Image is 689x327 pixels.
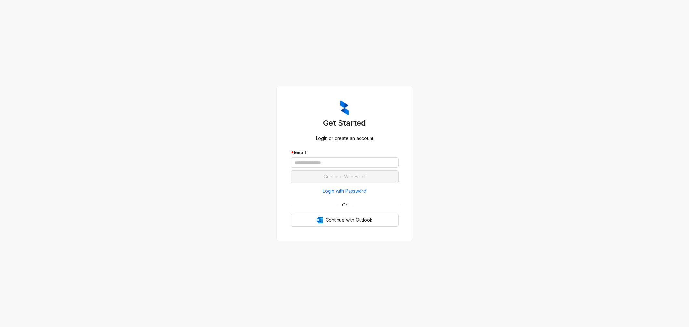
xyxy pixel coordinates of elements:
span: Login with Password [323,187,366,195]
button: Login with Password [291,186,399,196]
div: Email [291,149,399,156]
img: Outlook [317,217,323,223]
img: ZumaIcon [340,100,349,115]
span: Or [338,201,352,208]
span: Continue with Outlook [326,216,372,224]
button: OutlookContinue with Outlook [291,214,399,227]
button: Continue With Email [291,170,399,183]
h3: Get Started [291,118,399,128]
div: Login or create an account [291,135,399,142]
